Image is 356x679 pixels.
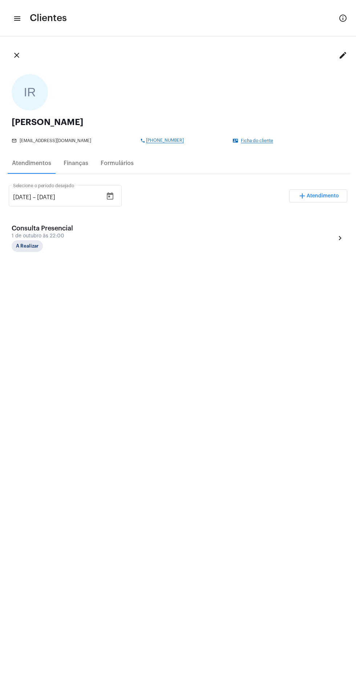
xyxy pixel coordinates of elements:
mat-chip: A Realizar [12,240,43,252]
div: Consulta Presencial [12,225,84,232]
div: [PERSON_NAME] [12,118,344,126]
mat-icon: Info [339,14,347,23]
mat-icon: edit [339,51,347,60]
div: 1 de outubro às 22:00 [12,233,84,239]
span: – [33,194,36,201]
button: Adicionar Atendimento [289,189,347,202]
span: Atendimento [307,193,339,198]
div: Formulários [101,160,134,166]
div: Atendimentos [12,160,51,166]
mat-icon: mail_outline [12,138,17,143]
div: IR [12,74,48,111]
mat-icon: sidenav icon [13,14,20,23]
mat-icon: chevron_right [336,234,344,242]
button: Open calendar [103,189,117,204]
mat-icon: add [298,192,307,200]
span: [PHONE_NUMBER] [146,138,184,143]
span: [EMAIL_ADDRESS][DOMAIN_NAME] [20,138,91,143]
mat-icon: phone [140,138,146,143]
span: Ficha do cliente [241,138,273,143]
input: Data de início [13,194,31,201]
button: Info [336,11,350,25]
mat-icon: contact_mail [233,138,239,143]
div: Finanças [64,160,88,166]
mat-icon: close [12,51,21,60]
input: Data do fim [37,194,81,201]
span: Clientes [30,12,67,24]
